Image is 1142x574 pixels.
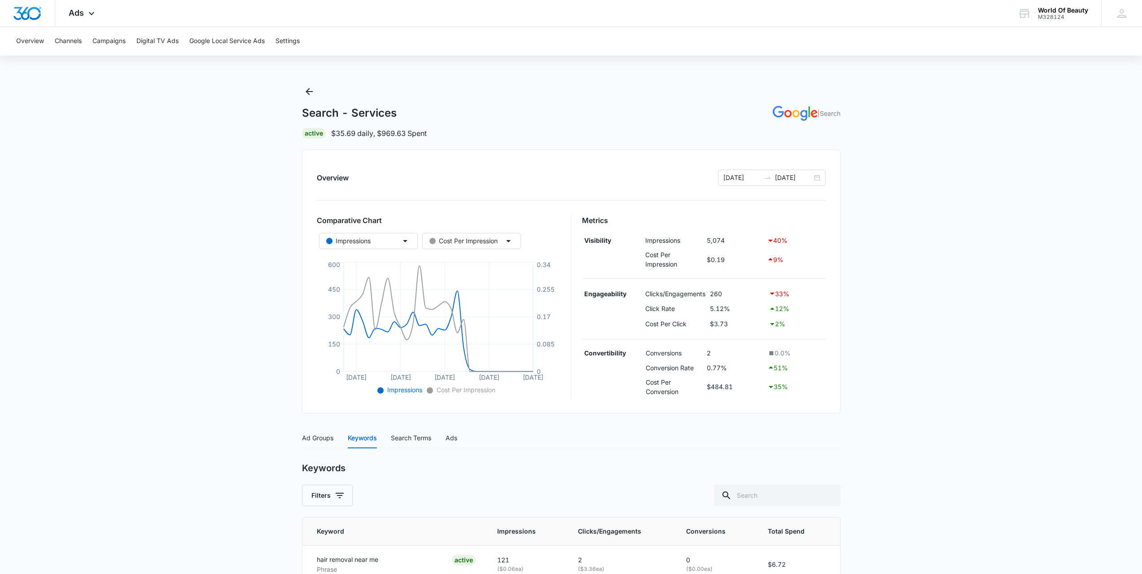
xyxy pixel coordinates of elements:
div: Active [302,128,326,139]
div: Ad Groups [302,433,333,443]
input: Search [714,485,840,506]
div: 0.0 % [767,348,823,358]
span: to [764,174,771,181]
tspan: 0.255 [537,285,555,293]
h2: Overview [317,172,349,183]
p: 0 [686,555,746,565]
div: Ads [446,433,457,443]
p: 121 [497,555,556,565]
div: 40 % [767,235,823,246]
td: 5,074 [704,233,765,248]
p: $35.69 daily , $969.63 Spent [331,128,427,139]
tspan: 450 [328,285,340,293]
td: Cost Per Conversion [643,375,704,399]
div: Cost Per Impression [429,236,498,246]
td: Clicks/Engagements [643,286,708,301]
tspan: [DATE] [523,373,543,381]
span: Impressions [497,526,543,536]
img: GOOGLE_ADS [773,106,818,121]
td: Conversions [643,346,704,360]
div: 35 % [767,381,823,392]
tspan: 0.17 [537,313,551,320]
p: 2 [578,555,665,565]
div: ACTIVE [452,555,476,565]
tspan: [DATE] [434,373,455,381]
td: 5.12% [708,301,766,316]
p: ( $0.06 ea) [497,565,556,574]
button: Channels [55,27,82,56]
button: Back [302,84,316,99]
strong: Engageability [584,290,626,298]
span: swap-right [764,174,771,181]
div: Impressions [326,236,371,246]
input: End date [775,173,812,183]
p: hair removal near me [317,555,378,565]
div: 12 % [769,303,823,314]
span: Ads [69,8,84,18]
p: ( $0.00 ea) [686,565,746,574]
tspan: 0.085 [537,340,555,348]
tspan: 0.34 [537,260,551,268]
tspan: [DATE] [346,373,367,381]
td: Conversion Rate [643,360,704,375]
p: | Search [818,109,840,118]
div: account name [1038,7,1088,14]
div: Keywords [348,433,376,443]
tspan: 0 [537,368,541,375]
td: $484.81 [705,375,766,399]
span: Keyword [317,526,463,536]
td: Cost Per Impression [643,248,704,271]
div: 51 % [767,362,823,373]
button: Cost Per Impression [422,233,521,249]
td: 0.77% [705,360,766,375]
button: Filters [302,485,353,506]
td: $3.73 [708,316,766,332]
strong: Convertibility [584,349,626,357]
td: 2 [705,346,766,360]
h2: Keywords [302,463,346,474]
div: 33 % [769,288,823,299]
span: Impressions [385,386,422,394]
div: account id [1038,14,1088,20]
td: 260 [708,286,766,301]
div: 2 % [769,319,823,329]
td: Cost Per Click [643,316,708,332]
tspan: 300 [328,313,340,320]
strong: Visibility [584,237,611,244]
button: Digital TV Ads [136,27,179,56]
button: Overview [16,27,44,56]
button: Settings [276,27,300,56]
input: Start date [723,173,761,183]
button: Google Local Service Ads [189,27,265,56]
td: $0.19 [704,248,765,271]
td: Impressions [643,233,704,248]
div: 9 % [767,254,823,265]
tspan: [DATE] [390,373,411,381]
tspan: 600 [328,260,340,268]
td: Click Rate [643,301,708,316]
button: Impressions [319,233,418,249]
span: Clicks/Engagements [578,526,652,536]
h3: Metrics [582,215,826,226]
button: Campaigns [92,27,126,56]
h1: Search - Services [302,106,397,120]
tspan: 0 [336,368,340,375]
p: ( $3.36 ea) [578,565,665,574]
h3: Comparative Chart [317,215,560,226]
tspan: [DATE] [478,373,499,381]
span: Cost Per Impression [435,386,495,394]
span: Conversions [686,526,733,536]
div: Search Terms [391,433,431,443]
span: Total Spend [768,526,812,536]
tspan: 150 [328,340,340,348]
